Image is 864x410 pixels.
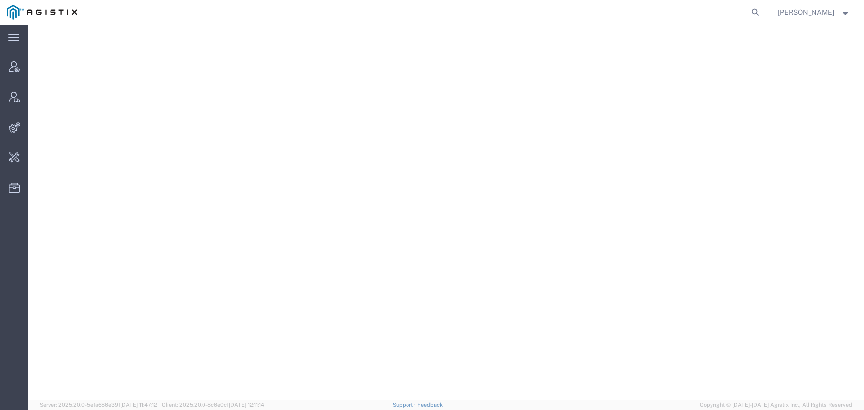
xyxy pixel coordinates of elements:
a: Feedback [417,402,443,408]
span: [DATE] 11:47:12 [120,402,157,408]
span: Server: 2025.20.0-5efa686e39f [40,402,157,408]
iframe: To enrich screen reader interactions, please activate Accessibility in Grammarly extension settings [28,25,864,400]
button: [PERSON_NAME] [777,6,851,18]
a: Support [393,402,417,408]
span: Jenneffer Jahraus [778,7,834,18]
span: Client: 2025.20.0-8c6e0cf [162,402,264,408]
span: [DATE] 12:11:14 [229,402,264,408]
span: Copyright © [DATE]-[DATE] Agistix Inc., All Rights Reserved [700,401,852,409]
img: logo [7,5,77,20]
